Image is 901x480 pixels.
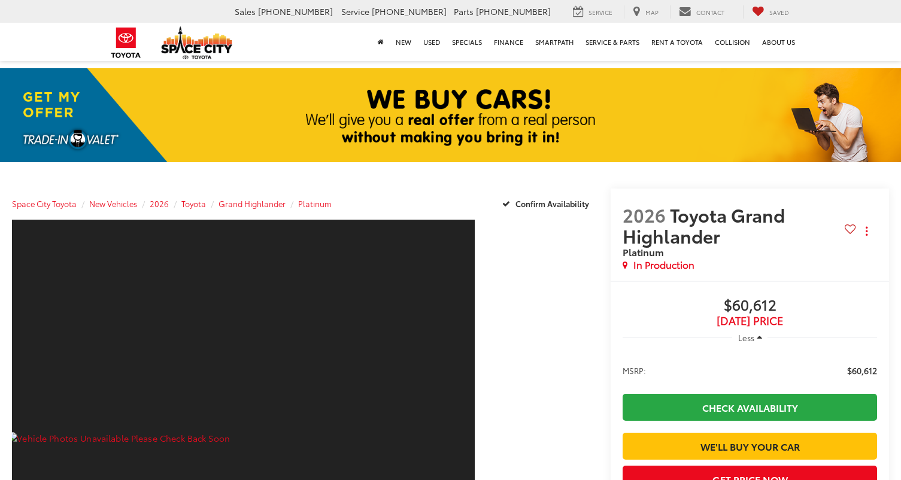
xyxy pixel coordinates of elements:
[645,8,659,17] span: Map
[150,198,169,209] a: 2026
[390,23,417,61] a: New
[623,433,877,460] a: We'll Buy Your Car
[738,332,754,343] span: Less
[529,23,580,61] a: SmartPath
[623,202,785,248] span: Toyota Grand Highlander
[258,5,333,17] span: [PHONE_NUMBER]
[417,23,446,61] a: Used
[161,26,233,59] img: Space City Toyota
[623,245,664,259] span: Platinum
[488,23,529,61] a: Finance
[446,23,488,61] a: Specials
[496,193,599,214] button: Confirm Availability
[623,202,666,227] span: 2026
[856,220,877,241] button: Actions
[235,5,256,17] span: Sales
[743,5,798,19] a: My Saved Vehicles
[696,8,724,17] span: Contact
[670,5,733,19] a: Contact
[219,198,286,209] a: Grand Highlander
[564,5,621,19] a: Service
[341,5,369,17] span: Service
[372,23,390,61] a: Home
[89,198,137,209] a: New Vehicles
[104,23,148,62] img: Toyota
[454,5,474,17] span: Parts
[623,297,877,315] span: $60,612
[372,5,447,17] span: [PHONE_NUMBER]
[709,23,756,61] a: Collision
[866,226,867,236] span: dropdown dots
[476,5,551,17] span: [PHONE_NUMBER]
[515,198,589,209] span: Confirm Availability
[580,23,645,61] a: Service & Parts
[7,432,479,444] img: Vehicle Photos Unavailable Please Check Back Soon
[633,258,694,272] span: In Production
[623,315,877,327] span: [DATE] Price
[588,8,612,17] span: Service
[623,364,646,376] span: MSRP:
[623,394,877,421] a: Check Availability
[298,198,332,209] a: Platinum
[732,327,768,348] button: Less
[624,5,668,19] a: Map
[12,198,77,209] a: Space City Toyota
[769,8,789,17] span: Saved
[756,23,801,61] a: About Us
[847,364,877,376] span: $60,612
[645,23,709,61] a: Rent a Toyota
[181,198,206,209] a: Toyota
